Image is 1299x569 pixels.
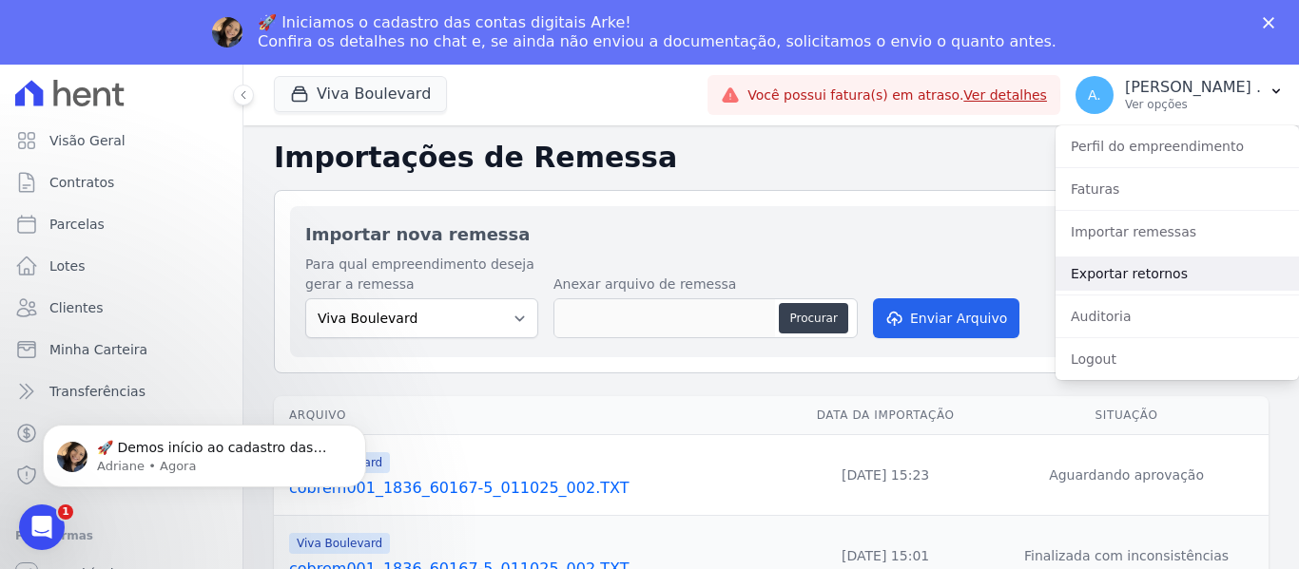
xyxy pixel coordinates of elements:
a: Ver detalhes [963,87,1047,103]
a: Clientes [8,289,235,327]
p: [PERSON_NAME] . [1125,78,1261,97]
td: [DATE] 15:23 [786,435,984,516]
a: Perfil do empreendimento [1056,129,1299,163]
a: Parcelas [8,205,235,243]
a: Negativação [8,456,235,494]
span: Minha Carteira [49,340,147,359]
a: Minha Carteira [8,331,235,369]
span: A. [1088,88,1101,102]
button: Enviar Arquivo [873,298,1019,338]
span: Visão Geral [49,131,126,150]
button: Viva Boulevard [274,76,447,112]
a: Transferências [8,372,235,410]
label: Anexar arquivo de remessa [553,275,858,294]
button: Procurar [779,303,847,333]
a: cobrem001_1836_60167-5_011025_002.TXT [289,477,779,500]
h2: Importar nova remessa [305,221,1237,247]
a: Lotes [8,247,235,285]
th: Situação [984,396,1269,435]
span: Você possui fatura(s) em atraso. [747,85,1047,105]
a: Faturas [1056,172,1299,206]
iframe: Intercom live chat [19,504,65,550]
a: Auditoria [1056,299,1299,333]
div: Fechar [1263,17,1282,28]
img: Profile image for Adriane [212,17,242,47]
span: 1 [58,504,73,520]
th: Arquivo [274,396,786,435]
th: Data da Importação [786,396,984,435]
span: Contratos [49,173,114,192]
iframe: Intercom notifications mensagem [14,385,395,518]
a: Logout [1056,342,1299,376]
td: Aguardando aprovação [984,435,1269,516]
p: Message from Adriane, sent Agora [83,73,328,90]
div: Plataformas [15,524,227,547]
span: Lotes [49,256,86,275]
button: A. [PERSON_NAME] . Ver opções [1060,68,1299,122]
a: Visão Geral [8,122,235,160]
label: Para qual empreendimento deseja gerar a remessa [305,255,538,294]
span: Parcelas [49,215,105,234]
a: Contratos [8,163,235,201]
a: Importar remessas [1056,215,1299,249]
span: Clientes [49,298,103,317]
span: Transferências [49,382,145,401]
a: Crédito [8,414,235,452]
h2: Importações de Remessa [274,141,1269,175]
a: Exportar retornos [1056,256,1299,291]
p: Ver opções [1125,97,1261,112]
div: 🚀 Iniciamos o cadastro das contas digitais Arke! Confira os detalhes no chat e, se ainda não envi... [258,13,1057,51]
span: 🚀 Demos início ao cadastro das Contas Digitais Arke! Iniciamos a abertura para clientes do modelo... [83,55,324,448]
span: Viva Boulevard [289,533,390,554]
